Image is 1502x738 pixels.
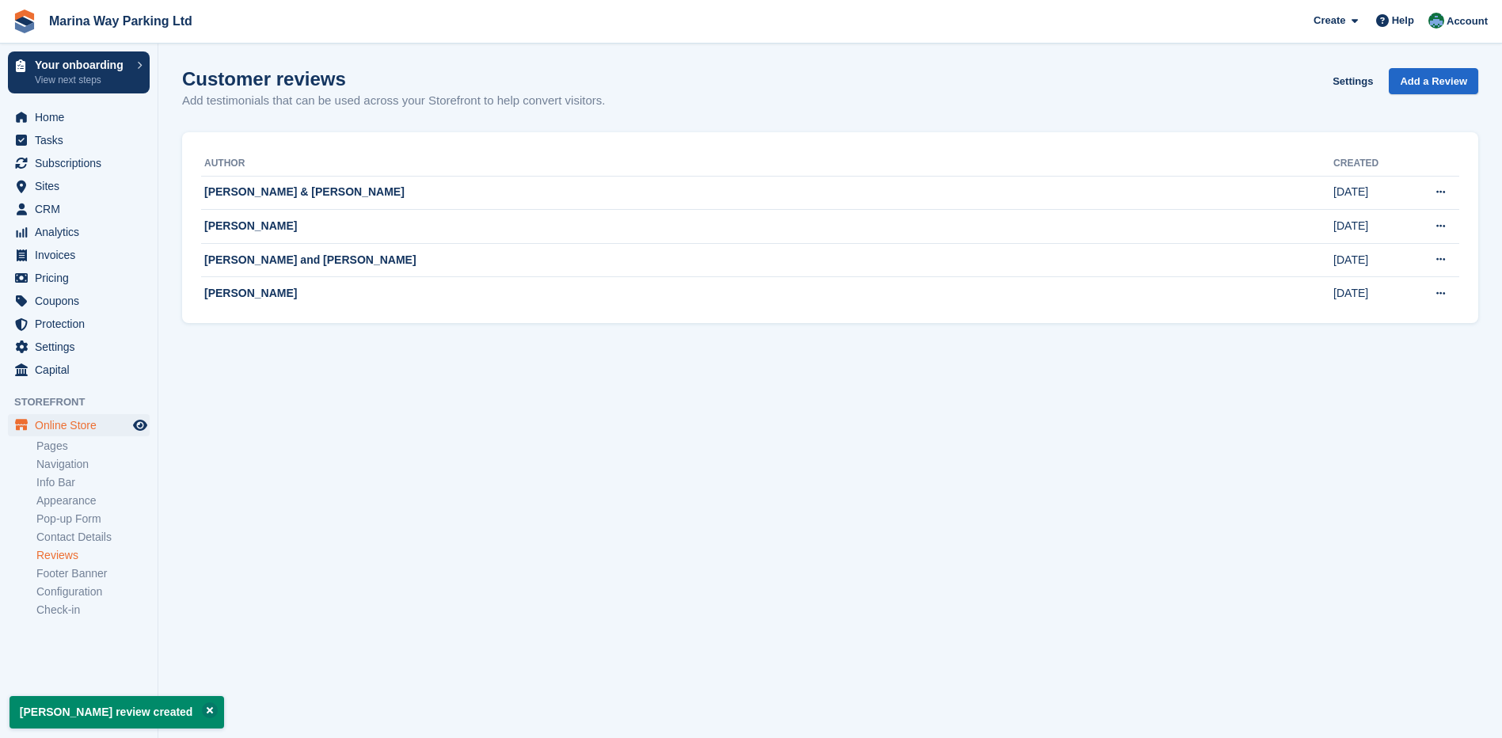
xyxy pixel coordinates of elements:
a: Pop-up Form [36,512,150,527]
a: Settings [1326,68,1379,94]
span: Capital [35,359,130,381]
a: menu [8,129,150,151]
span: Pricing [35,267,130,289]
span: Protection [35,313,130,335]
td: [DATE] [1333,243,1406,277]
a: menu [8,152,150,174]
a: menu [8,106,150,128]
span: CRM [35,198,130,220]
img: stora-icon-8386f47178a22dfd0bd8f6a31ec36ba5ce8667c1dd55bd0f319d3a0aa187defe.svg [13,10,36,33]
span: Analytics [35,221,130,243]
span: Sites [35,175,130,197]
td: [PERSON_NAME] & [PERSON_NAME] [201,176,1333,210]
a: Check-in [36,603,150,618]
a: Marina Way Parking Ltd [43,8,199,34]
a: menu [8,175,150,197]
span: Settings [35,336,130,358]
p: Your onboarding [35,59,129,70]
td: [DATE] [1333,210,1406,244]
td: [DATE] [1333,277,1406,310]
td: [PERSON_NAME] and [PERSON_NAME] [201,243,1333,277]
td: [PERSON_NAME] [201,210,1333,244]
span: Subscriptions [35,152,130,174]
td: [DATE] [1333,176,1406,210]
a: menu [8,414,150,436]
a: menu [8,313,150,335]
span: Coupons [35,290,130,312]
span: Help [1392,13,1414,29]
span: Add a Review [1400,74,1467,89]
span: Create [1314,13,1345,29]
a: menu [8,221,150,243]
a: menu [8,267,150,289]
th: Author [201,151,1333,177]
a: Reviews [36,548,150,563]
td: [PERSON_NAME] [201,277,1333,310]
p: [PERSON_NAME] review created [10,696,224,728]
span: Home [35,106,130,128]
img: Paul Lewis [1428,13,1444,29]
a: Configuration [36,584,150,599]
th: Created [1333,151,1406,177]
a: Your onboarding View next steps [8,51,150,93]
a: menu [8,359,150,381]
span: Account [1447,13,1488,29]
a: menu [8,244,150,266]
a: Contact Details [36,530,150,545]
span: Online Store [35,414,130,436]
a: Info Bar [36,475,150,490]
span: Invoices [35,244,130,266]
p: Add testimonials that can be used across your Storefront to help convert visitors. [182,92,605,110]
span: Tasks [35,129,130,151]
h1: Customer reviews [182,68,605,89]
a: menu [8,336,150,358]
a: Footer Banner [36,566,150,581]
p: View next steps [35,73,129,87]
a: Navigation [36,457,150,472]
a: Pages [36,439,150,454]
a: Add a Review [1389,68,1478,94]
a: menu [8,198,150,220]
a: Preview store [131,416,150,435]
span: Storefront [14,394,158,410]
a: Appearance [36,493,150,508]
a: menu [8,290,150,312]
